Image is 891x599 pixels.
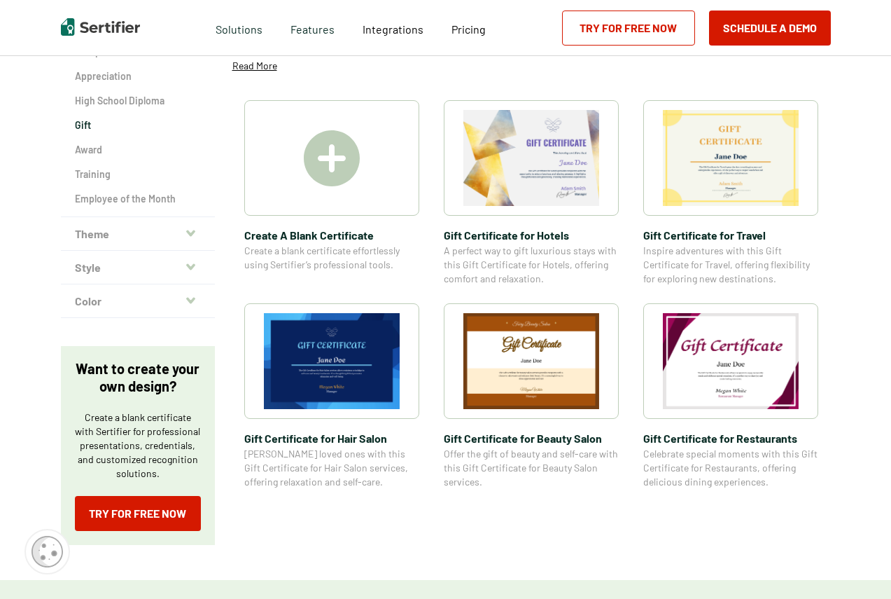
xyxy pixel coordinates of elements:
span: Celebrate special moments with this Gift Certificate for Restaurants, offering delicious dining e... [643,447,818,489]
a: Pricing [451,19,486,36]
a: High School Diploma [75,94,201,108]
span: Gift Certificate​ for Hair Salon [244,429,419,447]
button: Color [61,284,215,318]
p: Read More [232,59,277,73]
a: Gift [75,118,201,132]
img: Gift Certificate​ for Beauty Salon [463,313,599,409]
span: Gift Certificate​ for Beauty Salon [444,429,619,447]
a: Award [75,143,201,157]
span: Gift Certificate​ for Travel [643,226,818,244]
a: Try for Free Now [75,496,201,531]
img: Gift Certificate​ for Hair Salon [264,313,400,409]
a: Gift Certificate​ for Hair SalonGift Certificate​ for Hair Salon[PERSON_NAME] loved ones with thi... [244,303,419,489]
button: Theme [61,217,215,251]
span: Features [290,19,335,36]
iframe: Chat Widget [821,532,891,599]
a: Training [75,167,201,181]
a: Integrations [363,19,423,36]
button: Schedule a Demo [709,11,831,46]
span: Pricing [451,22,486,36]
a: Gift Certificate​ for HotelsGift Certificate​ for HotelsA perfect way to gift luxurious stays wit... [444,100,619,286]
p: Want to create your own design? [75,360,201,395]
img: Gift Certificate​ for Travel [663,110,799,206]
a: Appreciation [75,69,201,83]
img: Sertifier | Digital Credentialing Platform [61,18,140,36]
span: Offer the gift of beauty and self-care with this Gift Certificate for Beauty Salon services. [444,447,619,489]
a: Gift Certificate​ for TravelGift Certificate​ for TravelInspire adventures with this Gift Certifi... [643,100,818,286]
button: Style [61,251,215,284]
span: Gift Certificate​ for Restaurants [643,429,818,447]
a: Gift Certificate​ for Beauty SalonGift Certificate​ for Beauty SalonOffer the gift of beauty and ... [444,303,619,489]
img: Cookie Popup Icon [31,536,63,567]
span: [PERSON_NAME] loved ones with this Gift Certificate for Hair Salon services, offering relaxation ... [244,447,419,489]
p: Create a blank certificate with Sertifier for professional presentations, credentials, and custom... [75,411,201,481]
span: A perfect way to gift luxurious stays with this Gift Certificate for Hotels, offering comfort and... [444,244,619,286]
img: Gift Certificate​ for Restaurants [663,313,799,409]
span: Inspire adventures with this Gift Certificate for Travel, offering flexibility for exploring new ... [643,244,818,286]
span: Create A Blank Certificate [244,226,419,244]
img: Gift Certificate​ for Hotels [463,110,599,206]
a: Employee of the Month [75,192,201,206]
a: Try for Free Now [562,11,695,46]
a: Gift Certificate​ for RestaurantsGift Certificate​ for RestaurantsCelebrate special moments with ... [643,303,818,489]
span: Gift Certificate​ for Hotels [444,226,619,244]
span: Solutions [216,19,262,36]
span: Create a blank certificate effortlessly using Sertifier’s professional tools. [244,244,419,272]
img: Create A Blank Certificate [304,130,360,186]
span: Integrations [363,22,423,36]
